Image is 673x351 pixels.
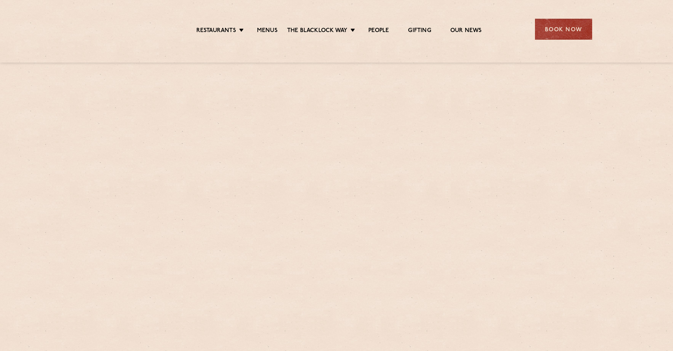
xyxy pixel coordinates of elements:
[450,27,482,35] a: Our News
[408,27,431,35] a: Gifting
[368,27,389,35] a: People
[196,27,236,35] a: Restaurants
[81,7,147,51] img: svg%3E
[257,27,278,35] a: Menus
[535,19,592,40] div: Book Now
[287,27,347,35] a: The Blacklock Way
